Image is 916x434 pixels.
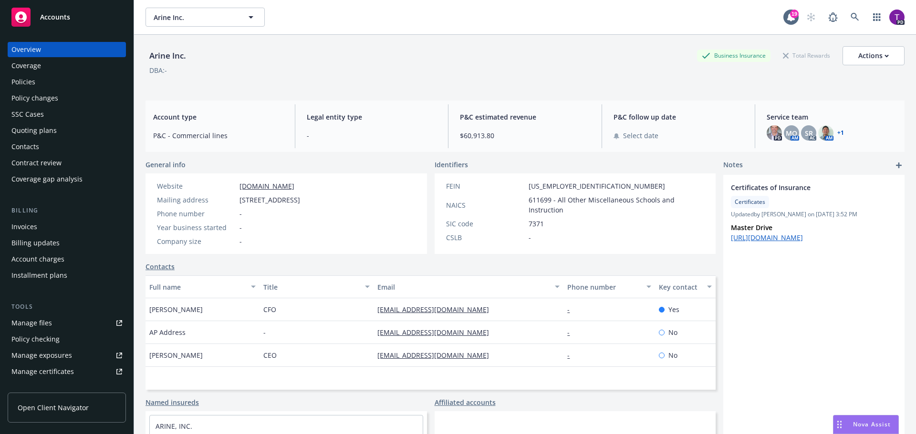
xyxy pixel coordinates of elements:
a: Contacts [146,262,175,272]
button: Phone number [563,275,655,298]
div: FEIN [446,181,525,191]
span: - [239,209,242,219]
a: [EMAIL_ADDRESS][DOMAIN_NAME] [377,328,497,337]
button: Nova Assist [833,415,899,434]
a: Affiliated accounts [435,397,496,407]
span: - [307,131,437,141]
div: SSC Cases [11,107,44,122]
span: No [668,350,677,360]
div: Website [157,181,236,191]
button: Title [260,275,374,298]
a: SSC Cases [8,107,126,122]
a: Accounts [8,4,126,30]
div: Manage exposures [11,348,72,363]
span: P&C - Commercial lines [153,131,283,141]
span: P&C estimated revenue [460,112,590,122]
img: photo [818,125,833,141]
div: Installment plans [11,268,67,283]
a: - [567,351,577,360]
span: $60,913.80 [460,131,590,141]
a: Billing updates [8,235,126,251]
span: [STREET_ADDRESS] [239,195,300,205]
span: CEO [263,350,277,360]
a: add [893,160,905,171]
div: Contacts [11,139,39,154]
div: 19 [790,7,799,16]
span: - [239,236,242,246]
div: DBA: - [149,65,167,75]
div: Invoices [11,219,37,234]
span: Select date [623,131,658,141]
a: Manage files [8,315,126,331]
span: Nova Assist [853,420,891,428]
button: Actions [843,46,905,65]
a: +1 [837,130,844,136]
a: Report a Bug [823,8,843,27]
a: Account charges [8,252,126,267]
a: - [567,328,577,337]
a: Start snowing [801,8,821,27]
span: Notes [723,160,743,171]
a: Switch app [867,8,886,27]
a: Policy changes [8,91,126,106]
div: Manage claims [11,380,60,395]
div: Coverage gap analysis [11,172,83,187]
a: [EMAIL_ADDRESS][DOMAIN_NAME] [377,351,497,360]
span: Manage exposures [8,348,126,363]
span: [PERSON_NAME] [149,304,203,314]
span: Accounts [40,13,70,21]
div: Phone number [567,282,640,292]
a: Search [845,8,864,27]
span: Legal entity type [307,112,437,122]
span: Updated by [PERSON_NAME] on [DATE] 3:52 PM [731,210,897,219]
a: Coverage gap analysis [8,172,126,187]
img: photo [767,125,782,141]
div: Full name [149,282,245,292]
div: Phone number [157,209,236,219]
button: Email [374,275,563,298]
button: Arine Inc. [146,8,265,27]
span: [PERSON_NAME] [149,350,203,360]
a: Contacts [8,139,126,154]
span: No [668,327,677,337]
div: Policy checking [11,332,60,347]
div: Manage files [11,315,52,331]
div: Mailing address [157,195,236,205]
div: NAICS [446,200,525,210]
div: Actions [858,47,889,65]
span: Open Client Navigator [18,403,89,413]
a: Quoting plans [8,123,126,138]
span: Identifiers [435,160,468,170]
strong: Master Drive [731,223,772,232]
div: Billing updates [11,235,60,251]
span: [US_EMPLOYER_IDENTIFICATION_NUMBER] [529,181,665,191]
a: [EMAIL_ADDRESS][DOMAIN_NAME] [377,305,497,314]
div: Contract review [11,155,62,171]
div: Billing [8,206,126,215]
div: Company size [157,236,236,246]
span: - [239,222,242,232]
span: Certificates of Insurance [731,182,872,192]
span: 611699 - All Other Miscellaneous Schools and Instruction [529,195,705,215]
div: Year business started [157,222,236,232]
span: Arine Inc. [154,12,236,22]
span: AP Address [149,327,186,337]
a: Manage certificates [8,364,126,379]
a: [URL][DOMAIN_NAME] [731,233,803,242]
span: CFO [263,304,276,314]
a: ARINE, INC. [156,422,192,431]
div: Coverage [11,58,41,73]
div: Account charges [11,252,64,267]
a: Coverage [8,58,126,73]
div: Quoting plans [11,123,57,138]
div: SIC code [446,219,525,229]
div: Certificates of InsuranceCertificatesUpdatedby [PERSON_NAME] on [DATE] 3:52 PMMaster Drive [URL][... [723,175,905,250]
div: Email [377,282,549,292]
span: - [529,232,531,242]
span: Certificates [735,198,765,206]
div: Drag to move [833,415,845,434]
button: Key contact [655,275,716,298]
div: Total Rewards [778,50,835,61]
span: - [263,327,266,337]
span: MQ [786,128,797,138]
